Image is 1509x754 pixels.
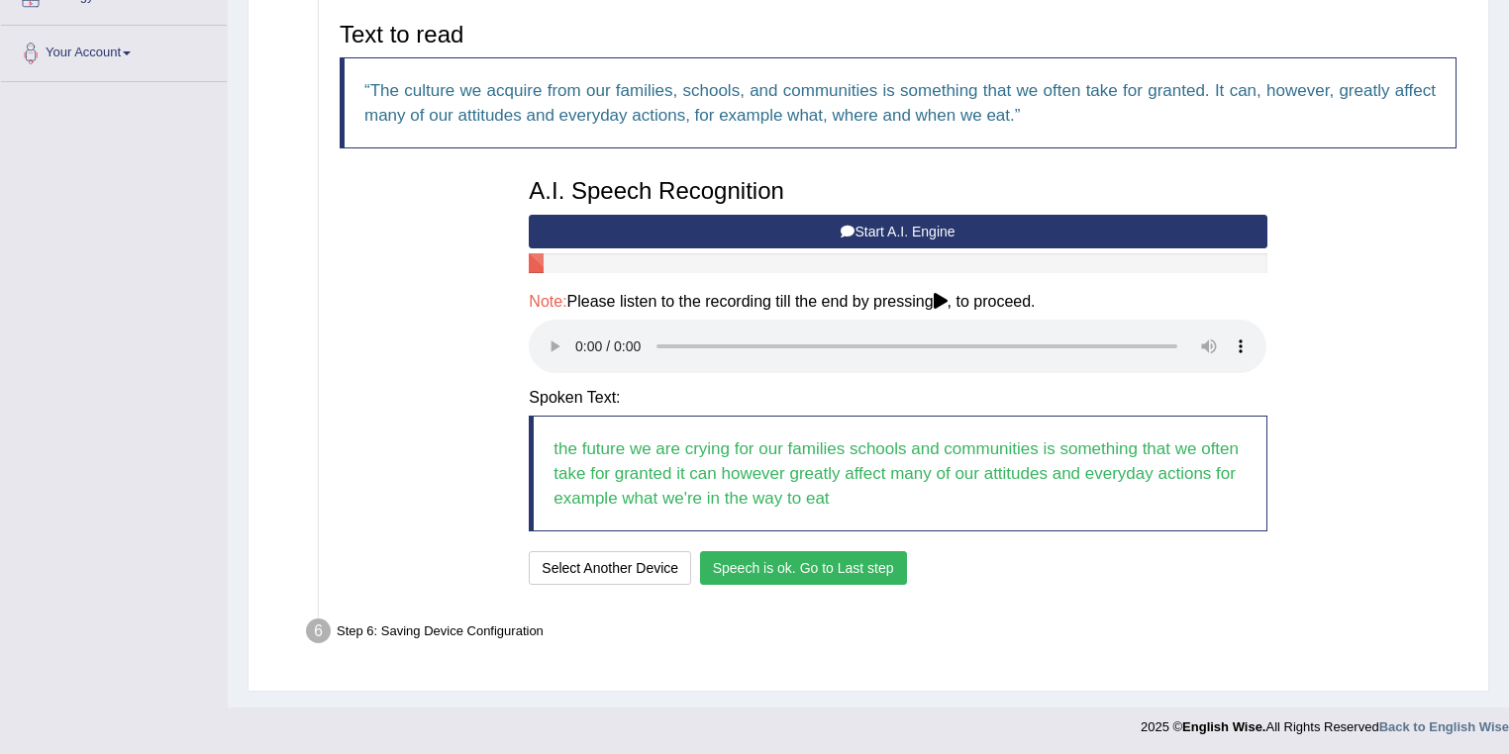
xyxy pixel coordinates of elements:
q: The culture we acquire from our families, schools, and communities is something that we often tak... [364,81,1436,125]
blockquote: the future we are crying for our families schools and communities is something that we often take... [529,416,1266,531]
button: Start A.I. Engine [529,215,1266,248]
button: Select Another Device [529,551,691,585]
a: Back to English Wise [1379,719,1509,734]
h4: Spoken Text: [529,389,1266,407]
h4: Please listen to the recording till the end by pressing , to proceed. [529,293,1266,311]
div: Step 6: Saving Device Configuration [297,613,1479,656]
button: Speech is ok. Go to Last step [700,551,907,585]
a: Your Account [1,26,227,75]
h3: Text to read [340,22,1457,47]
h3: A.I. Speech Recognition [529,178,1266,204]
span: Note: [529,293,566,310]
strong: English Wise. [1182,719,1265,734]
div: 2025 © All Rights Reserved [1141,707,1509,736]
